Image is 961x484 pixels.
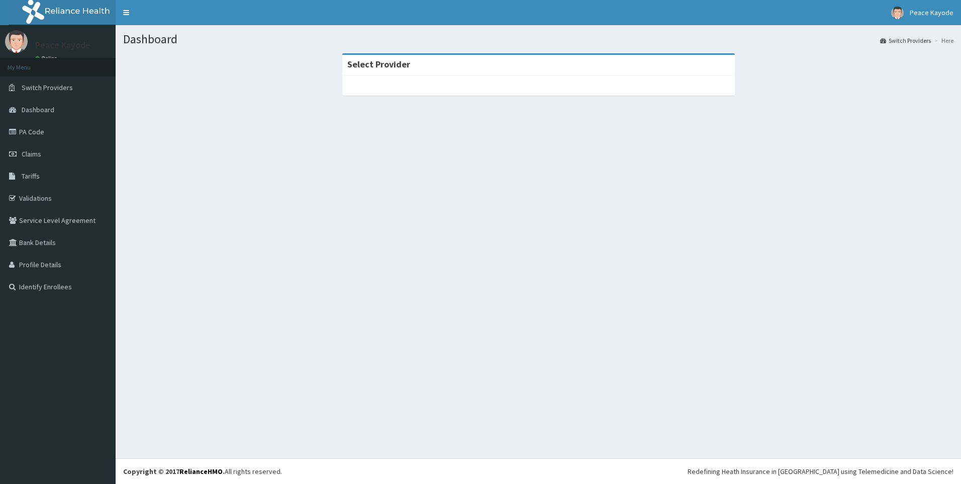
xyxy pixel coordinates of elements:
[910,8,953,17] span: Peace Kayode
[123,467,225,476] strong: Copyright © 2017 .
[5,30,28,53] img: User Image
[116,458,961,484] footer: All rights reserved.
[891,7,904,19] img: User Image
[123,33,953,46] h1: Dashboard
[22,83,73,92] span: Switch Providers
[688,466,953,476] div: Redefining Heath Insurance in [GEOGRAPHIC_DATA] using Telemedicine and Data Science!
[932,36,953,45] li: Here
[880,36,931,45] a: Switch Providers
[22,172,40,181] span: Tariffs
[35,55,59,62] a: Online
[22,149,41,158] span: Claims
[179,467,223,476] a: RelianceHMO
[347,58,410,70] strong: Select Provider
[22,105,54,114] span: Dashboard
[35,41,90,50] p: Peace Kayode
